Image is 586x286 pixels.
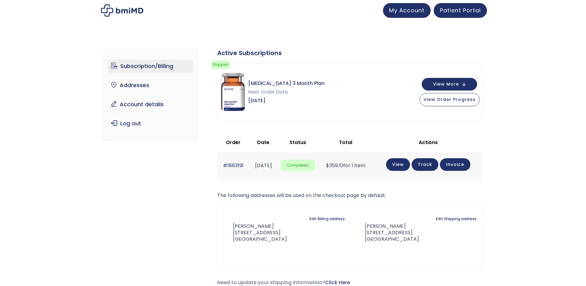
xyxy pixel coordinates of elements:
span: Order [226,139,241,146]
a: Click Here [325,279,350,286]
a: Subscription/Billing [108,60,193,73]
nav: Account pages [103,49,198,141]
span: [DATE] [248,96,325,105]
span: View More [433,82,459,86]
a: #1883191 [223,162,244,169]
span: Patient Portal [440,6,481,14]
a: Log out [108,117,193,130]
button: View More [422,78,477,91]
span: Actions [419,139,438,146]
div: Active Subscriptions [217,49,483,57]
address: [PERSON_NAME] [STREET_ADDRESS] [GEOGRAPHIC_DATA] [224,223,287,242]
a: Patient Portal [434,3,487,18]
span: Status [289,139,306,146]
span: Completed [281,160,315,171]
span: Total [339,139,352,146]
span: My Account [389,6,425,14]
address: [PERSON_NAME] [STREET_ADDRESS] [GEOGRAPHIC_DATA] [355,223,419,242]
span: $ [326,162,329,169]
span: [MEDICAL_DATA] 3 Month Plan [248,79,325,88]
a: Edit Shipping address [436,215,476,223]
span: View Order Progress [424,96,476,103]
a: Account details [108,98,193,111]
a: Addresses [108,79,193,92]
img: My account [101,4,143,17]
time: [DATE] [255,162,272,169]
td: for 1 item [318,152,373,179]
a: Track [412,158,438,171]
p: The following addresses will be used on the checkout page by default. [217,191,483,200]
a: My Account [383,3,431,18]
a: View [386,158,410,171]
span: 359.10 [326,162,343,169]
span: Date [257,139,269,146]
a: Invoice [440,158,470,171]
img: Sermorelin 3 Month Plan [221,73,245,111]
span: Next Order Date [248,88,325,96]
button: View Order Progress [420,93,480,106]
span: Need to update your shipping information? [217,279,350,286]
a: Edit Billing address [309,215,345,223]
span: Shipped [211,60,230,69]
